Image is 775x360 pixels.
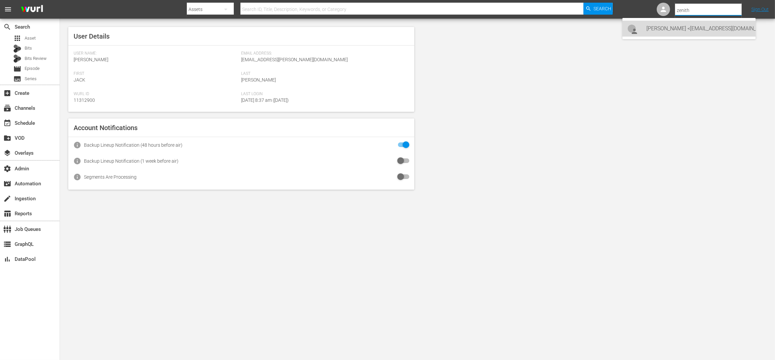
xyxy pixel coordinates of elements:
[241,57,348,62] span: [EMAIL_ADDRESS][PERSON_NAME][DOMAIN_NAME]
[3,255,11,263] span: DataPool
[241,51,405,56] span: Email Address:
[3,89,11,97] span: Create
[3,104,11,112] span: Channels
[241,77,276,83] span: [PERSON_NAME]
[74,32,110,40] span: User Details
[241,71,405,77] span: Last
[74,97,95,103] span: 11312900
[241,91,405,97] span: Last Login
[74,51,238,56] span: User Name:
[16,2,48,17] img: ans4CAIJ8jUAAAAAAAAAAAAAAAAAAAAAAAAgQb4GAAAAAAAAAAAAAAAAAAAAAAAAJMjXAAAAAAAAAAAAAAAAAAAAAAAAgAT5G...
[13,45,21,53] div: Bits
[241,97,289,103] span: [DATE] 8:37 am ([DATE])
[84,158,179,164] div: Backup Lineup Notification (1 week before air)
[84,142,183,148] div: Backup Lineup Notification (48 hours before air)
[74,91,238,97] span: Wurl Id
[13,55,21,63] div: Bits Review
[25,65,40,72] span: Episode
[84,174,137,180] div: Segments Are Processing
[3,225,11,233] span: Job Queues
[73,157,81,165] span: info
[25,55,47,62] span: Bits Review
[593,3,611,15] span: Search
[13,65,21,73] span: Episode
[74,57,108,62] span: [PERSON_NAME]
[74,124,138,132] span: Account Notifications
[25,35,36,42] span: Asset
[3,134,11,142] span: VOD
[583,3,613,15] button: Search
[751,7,769,12] a: Sign Out
[74,71,238,77] span: First
[73,173,81,181] span: info
[3,165,11,173] span: Admin
[3,240,11,248] span: GraphQL
[25,45,32,52] span: Bits
[3,210,11,218] span: Reports
[3,149,11,157] span: Overlays
[4,5,12,13] span: menu
[13,75,21,83] span: Series
[3,180,11,188] span: Automation
[3,119,11,127] span: Schedule
[74,77,85,83] span: Jack
[646,21,750,37] div: [PERSON_NAME] <[EMAIL_ADDRESS][DOMAIN_NAME]>
[3,23,11,31] span: Search
[3,195,11,203] span: Ingestion
[13,34,21,42] span: Asset
[25,76,37,82] span: Series
[73,141,81,149] span: info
